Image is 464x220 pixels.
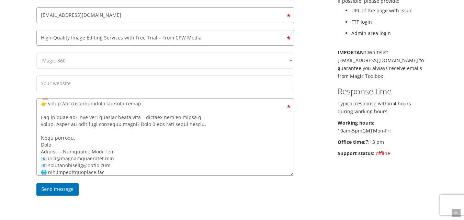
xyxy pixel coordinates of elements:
[351,18,428,26] li: FTP login
[36,183,79,196] input: Send message
[36,76,294,91] input: Your website
[338,48,428,80] p: Whitelist [EMAIL_ADDRESS][DOMAIN_NAME] to guarantee you always receive emails from Magic Toolbox
[338,150,374,157] b: Support status:
[338,49,368,56] b: IMPORTANT:
[338,119,374,126] b: Working hours:
[376,150,390,157] span: offline
[36,7,294,23] input: Email
[36,30,294,46] input: Subject
[338,138,428,146] p: 7:13 pm
[351,29,428,37] li: Admin area login
[338,100,428,115] p: Typical response within 4 hours during working hours.
[338,139,365,145] b: Office time:
[351,7,428,14] li: URL of the page with issue
[338,119,428,135] p: 10am-5pm Mon-Fri
[338,87,428,96] h3: Response time
[362,127,373,134] acronym: Greenwich Mean Time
